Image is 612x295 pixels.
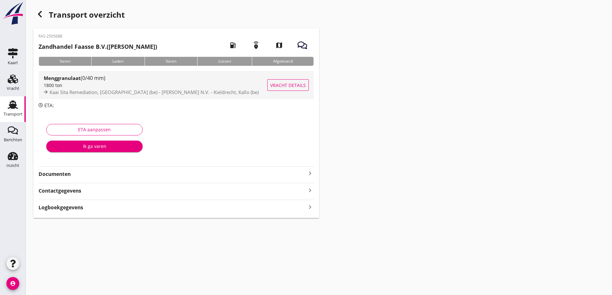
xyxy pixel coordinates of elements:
[1,2,24,25] img: logo-small.a267ee39.svg
[39,204,83,211] strong: Logboekgegevens
[270,82,306,89] span: Vracht details
[6,163,19,168] div: Inzicht
[306,203,314,211] i: keyboard_arrow_right
[39,57,91,66] div: Varen
[39,33,157,39] p: FAS-2505688
[49,89,259,95] span: Kaai Sita Remediation, [GEOGRAPHIC_DATA] (be) - [PERSON_NAME] N.V. - Kieldrecht, Kallo (be)
[51,143,137,150] div: Ik ga varen
[197,57,252,66] div: Lossen
[81,74,105,82] span: (0/40 mm)
[8,61,18,65] div: Kaart
[46,124,143,135] button: ETA aanpassen
[39,71,314,99] a: Menggranulaat(0/40 mm)1800 tonKaai Sita Remediation, [GEOGRAPHIC_DATA] (be) - [PERSON_NAME] N.V. ...
[267,79,309,91] button: Vracht details
[52,126,137,133] div: ETA aanpassen
[270,36,288,54] i: map
[91,57,144,66] div: Laden
[39,170,306,178] strong: Documenten
[4,112,22,116] div: Transport
[39,187,81,195] strong: Contactgegevens
[33,8,319,23] div: Transport overzicht
[44,102,54,108] span: ETA:
[306,186,314,195] i: keyboard_arrow_right
[39,43,107,50] strong: Zandhandel Faasse B.V.
[7,86,19,91] div: Vracht
[4,138,22,142] div: Berichten
[6,277,19,290] i: account_circle
[306,169,314,177] i: keyboard_arrow_right
[224,36,242,54] i: local_gas_station
[252,57,314,66] div: Afgeleverd
[247,36,265,54] i: emergency_share
[39,42,157,51] h2: ([PERSON_NAME])
[44,82,267,89] div: 1800 ton
[145,57,197,66] div: Varen
[44,75,81,81] strong: Menggranulaat
[46,141,143,152] button: Ik ga varen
